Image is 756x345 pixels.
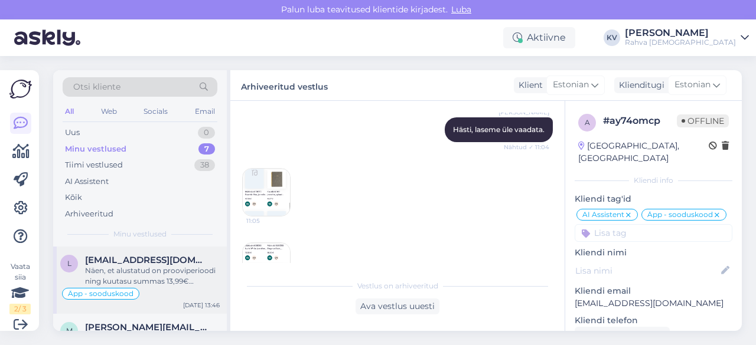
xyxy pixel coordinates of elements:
div: 38 [194,159,215,171]
p: Kliendi email [575,285,732,297]
p: Kliendi nimi [575,247,732,259]
p: Kliendi tag'id [575,193,732,205]
div: Rahva [DEMOGRAPHIC_DATA] [625,38,736,47]
div: Klient [514,79,543,91]
div: Minu vestlused [65,143,126,155]
span: Offline [677,114,729,127]
span: Estonian [674,78,711,91]
div: Arhiveeritud [65,208,113,220]
div: Kliendi info [575,175,732,186]
div: Socials [141,104,170,119]
span: AI Assistent [582,211,624,218]
span: Estonian [553,78,589,91]
div: All [63,104,76,119]
span: leen.veering@gmail.com [85,255,208,265]
span: 11:05 [246,216,291,225]
div: 2 / 3 [9,304,31,314]
span: l [67,259,71,268]
div: Kõik [65,192,82,203]
span: m [66,326,73,335]
input: Lisa tag [575,224,732,242]
p: [EMAIL_ADDRESS][DOMAIN_NAME] [575,297,732,310]
div: Web [99,104,119,119]
div: [PERSON_NAME] [625,28,736,38]
span: merlyn.paomets@gmail.com [85,322,208,333]
label: Arhiveeritud vestlus [241,77,328,93]
span: [PERSON_NAME] [498,108,549,117]
div: Klienditugi [614,79,664,91]
div: Vaata siia [9,261,31,314]
div: Küsi telefoninumbrit [575,327,670,343]
div: [DATE] 13:46 [183,301,220,310]
span: Otsi kliente [73,81,120,93]
img: Attachment [243,169,290,216]
div: 7 [198,143,215,155]
p: Kliendi telefon [575,314,732,327]
span: Nähtud ✓ 11:04 [504,143,549,152]
span: Äpp - sooduskood [68,290,133,297]
div: [GEOGRAPHIC_DATA], [GEOGRAPHIC_DATA] [578,140,709,165]
div: Aktiivne [503,27,575,48]
span: Äpp - sooduskood [647,211,713,218]
div: Tiimi vestlused [65,159,123,171]
img: Attachment [243,243,290,290]
div: AI Assistent [65,176,109,188]
span: Luba [448,4,475,15]
div: Email [193,104,217,119]
img: Askly Logo [9,80,32,98]
span: Hästi, laseme üle vaadata. [453,125,545,134]
div: Uus [65,127,80,139]
div: # ay74omcp [603,114,677,128]
a: [PERSON_NAME]Rahva [DEMOGRAPHIC_DATA] [625,28,749,47]
input: Lisa nimi [575,264,719,277]
div: 0 [198,127,215,139]
div: KV [604,29,620,46]
div: Näen, et alustatud on prooviperioodi ning kuutasu summas 13,99€ võetakse maha [DATE]. Saan pakkud... [85,265,220,287]
span: Vestlus on arhiveeritud [357,281,438,291]
div: Ava vestlus uuesti [356,298,439,314]
span: a [585,118,590,127]
span: Minu vestlused [113,229,167,239]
